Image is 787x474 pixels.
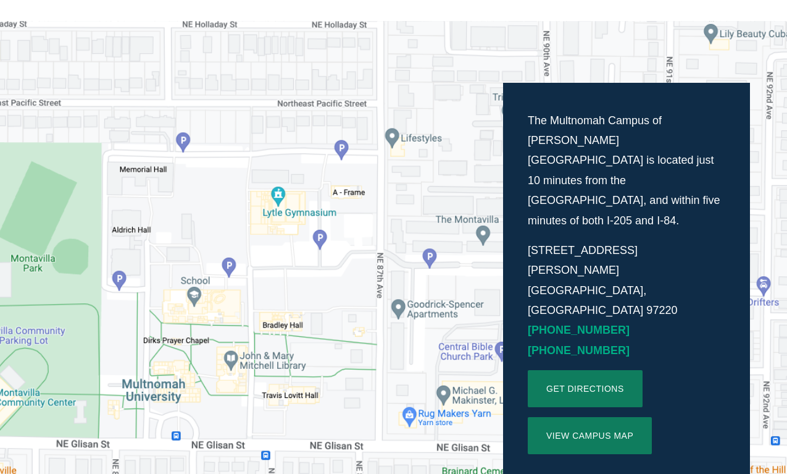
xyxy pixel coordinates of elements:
a: Get directions [528,370,643,407]
p: [STREET_ADDRESS][PERSON_NAME] [GEOGRAPHIC_DATA], [GEOGRAPHIC_DATA] 97220 [528,240,725,360]
a: [PHONE_NUMBER] [528,344,630,357]
a: View Campus Map [528,417,652,454]
p: The Multnomah Campus of [PERSON_NAME][GEOGRAPHIC_DATA] is located just 10 minutes from the [GEOGR... [528,111,725,231]
a: [PHONE_NUMBER] [528,324,630,336]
